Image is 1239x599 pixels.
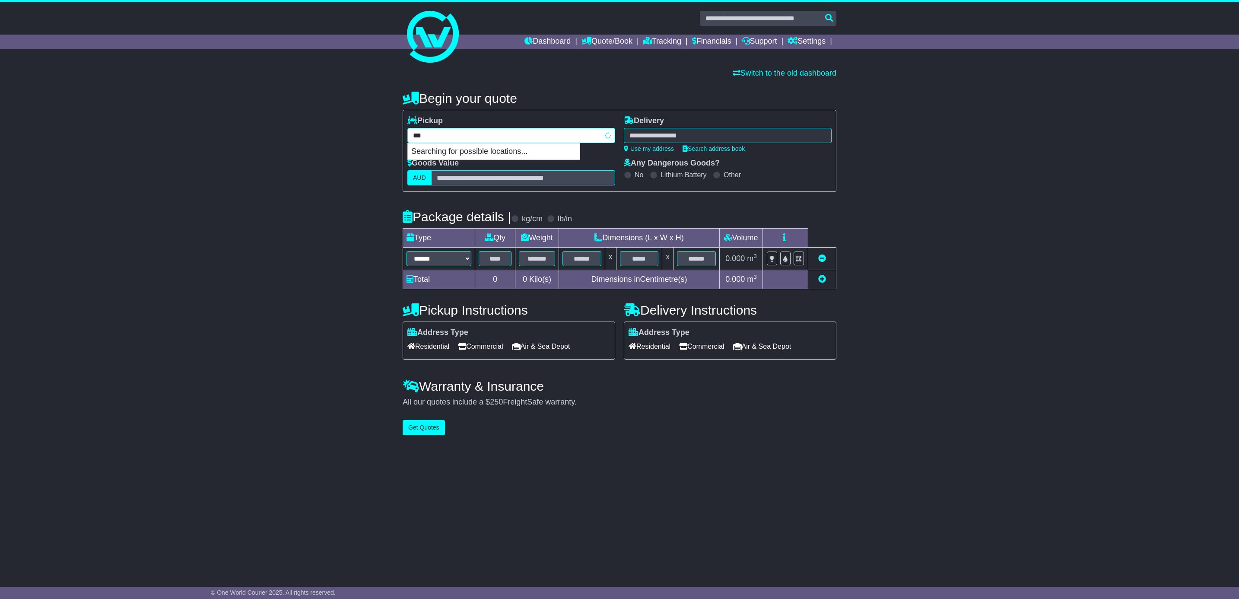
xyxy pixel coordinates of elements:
[407,116,443,126] label: Pickup
[403,229,475,248] td: Type
[629,328,689,338] label: Address Type
[512,340,570,353] span: Air & Sea Depot
[523,275,527,284] span: 0
[724,171,741,179] label: Other
[683,145,745,152] a: Search address book
[407,128,615,143] typeahead: Please provide city
[581,35,632,49] a: Quote/Book
[403,270,475,289] td: Total
[629,340,670,353] span: Residential
[818,254,826,263] a: Remove this item
[458,340,503,353] span: Commercial
[788,35,826,49] a: Settings
[558,214,572,224] label: lb/in
[661,171,707,179] label: Lithium Battery
[753,274,757,280] sup: 3
[725,275,745,284] span: 0.000
[407,328,468,338] label: Address Type
[524,35,571,49] a: Dashboard
[753,253,757,259] sup: 3
[605,248,616,270] td: x
[725,254,745,263] span: 0.000
[742,35,777,49] a: Support
[211,589,336,596] span: © One World Courier 2025. All rights reserved.
[475,270,515,289] td: 0
[662,248,674,270] td: x
[733,340,791,353] span: Air & Sea Depot
[643,35,681,49] a: Tracking
[403,420,445,435] button: Get Quotes
[624,116,664,126] label: Delivery
[522,214,543,224] label: kg/cm
[403,91,836,105] h4: Begin your quote
[403,210,511,224] h4: Package details |
[624,159,720,168] label: Any Dangerous Goods?
[407,170,432,185] label: AUD
[635,171,643,179] label: No
[475,229,515,248] td: Qty
[624,145,674,152] a: Use my address
[408,143,580,160] p: Searching for possible locations...
[679,340,724,353] span: Commercial
[407,159,459,168] label: Goods Value
[515,270,559,289] td: Kilo(s)
[403,379,836,393] h4: Warranty & Insurance
[818,275,826,284] a: Add new item
[747,275,757,284] span: m
[692,35,731,49] a: Financials
[403,398,836,407] div: All our quotes include a $ FreightSafe warranty.
[515,229,559,248] td: Weight
[719,229,762,248] td: Volume
[559,270,719,289] td: Dimensions in Centimetre(s)
[624,303,836,317] h4: Delivery Instructions
[733,69,836,77] a: Switch to the old dashboard
[559,229,719,248] td: Dimensions (L x W x H)
[490,398,503,406] span: 250
[747,254,757,263] span: m
[403,303,615,317] h4: Pickup Instructions
[407,340,449,353] span: Residential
